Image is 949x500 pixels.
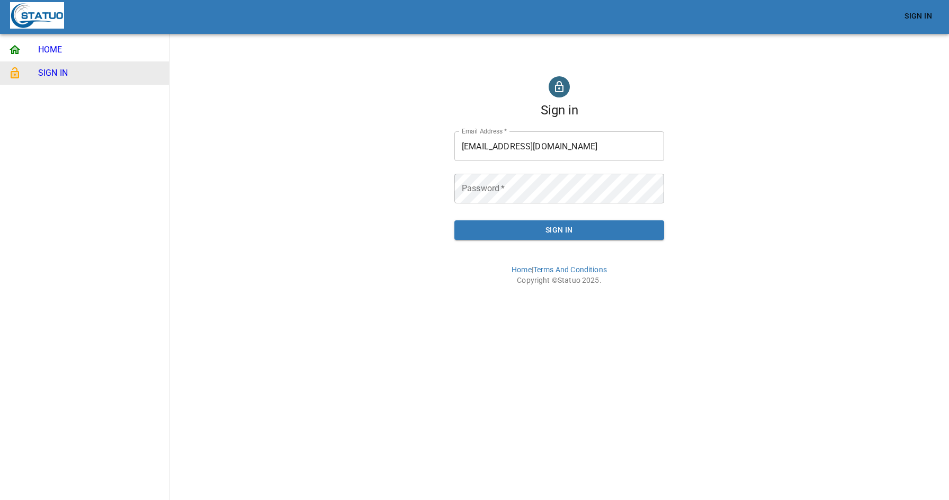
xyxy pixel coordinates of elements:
[512,265,532,274] a: Home
[174,248,945,285] p: | Copyright © 2025 .
[905,10,932,23] span: Sign In
[533,265,607,274] a: Terms And Conditions
[558,276,580,284] a: Statuo
[10,2,64,29] img: Statuo
[38,43,160,56] span: HOME
[38,67,160,79] span: SIGN IN
[463,224,656,237] span: Sign In
[454,220,664,240] button: Sign In
[541,102,578,119] h1: Sign in
[900,6,936,26] a: Sign In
